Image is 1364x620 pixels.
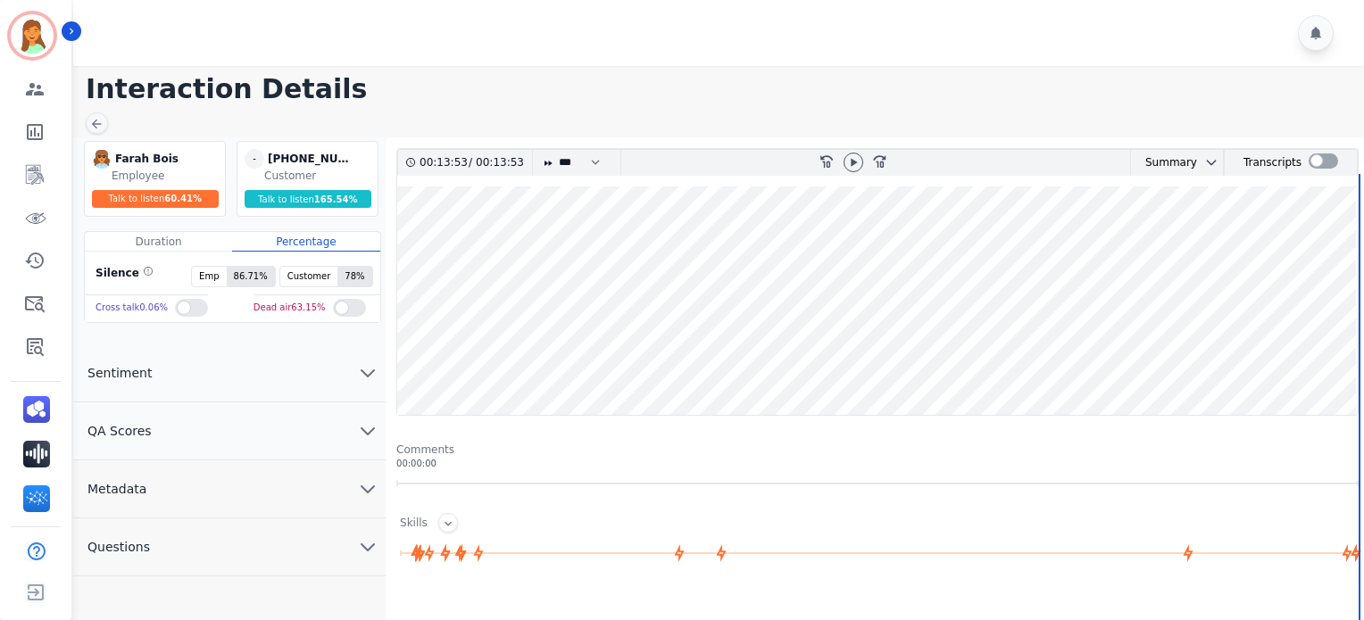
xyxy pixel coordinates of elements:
[227,267,275,286] span: 86.71 %
[420,150,469,176] div: 00:13:53
[73,538,164,556] span: Questions
[357,420,378,442] svg: chevron down
[1243,150,1302,176] div: Transcripts
[192,267,226,286] span: Emp
[357,478,378,500] svg: chevron down
[245,149,264,169] span: -
[85,232,232,252] div: Duration
[92,266,154,287] div: Silence
[73,422,166,440] span: QA Scores
[357,362,378,384] svg: chevron down
[1204,155,1218,169] svg: chevron down
[472,150,521,176] div: 00:13:53
[115,149,204,169] div: Farah Bois
[73,460,386,518] button: Metadata chevron down
[232,232,379,252] div: Percentage
[400,516,428,533] div: Skills
[112,169,221,183] div: Employee
[73,364,166,382] span: Sentiment
[254,295,326,321] div: Dead air 63.15 %
[73,480,161,498] span: Metadata
[86,73,1364,105] h1: Interaction Details
[337,267,371,286] span: 78 %
[73,344,386,402] button: Sentiment chevron down
[164,194,202,203] span: 60.41 %
[268,149,357,169] div: [PHONE_NUMBER]
[1197,155,1218,169] button: chevron down
[264,169,374,183] div: Customer
[396,457,1359,470] div: 00:00:00
[420,150,528,176] div: /
[245,190,371,208] div: Talk to listen
[11,14,54,57] img: Bordered avatar
[314,194,358,204] span: 165.54 %
[73,518,386,576] button: Questions chevron down
[73,402,386,460] button: QA Scores chevron down
[357,536,378,558] svg: chevron down
[280,267,338,286] span: Customer
[96,295,168,321] div: Cross talk 0.06 %
[1131,150,1197,176] div: Summary
[92,190,219,208] div: Talk to listen
[396,442,1359,457] div: Comments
